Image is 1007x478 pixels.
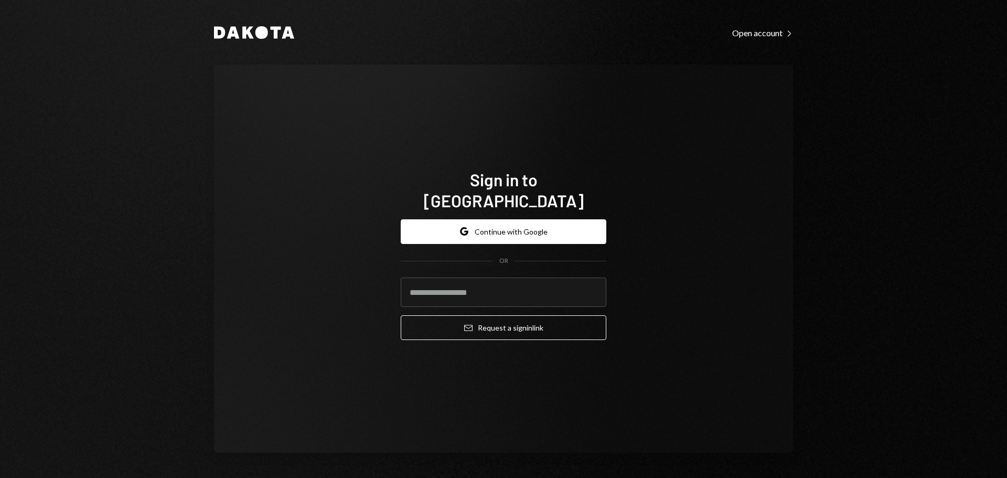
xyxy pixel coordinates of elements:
[732,28,793,38] div: Open account
[401,315,606,340] button: Request a signinlink
[499,257,508,265] div: OR
[732,27,793,38] a: Open account
[401,169,606,211] h1: Sign in to [GEOGRAPHIC_DATA]
[401,219,606,244] button: Continue with Google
